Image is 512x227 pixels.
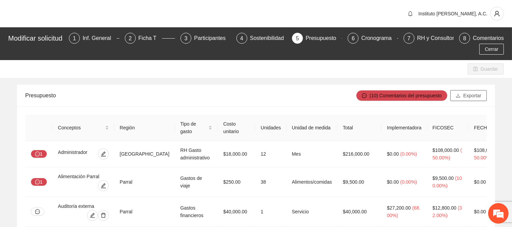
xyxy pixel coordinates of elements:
span: $0.00 [474,179,486,185]
textarea: Escriba su mensaje y pulse “Intro” [3,153,130,177]
th: Tipo de gasto [175,115,218,141]
div: Sostenibilidad [250,33,290,44]
div: Auditoría externa [58,202,109,210]
button: message [31,208,44,216]
span: 5 [296,36,299,41]
span: 4 [240,36,243,41]
span: edit [87,213,98,218]
span: 8 [463,36,466,41]
button: downloadExportar [450,90,487,101]
td: Parral [114,197,175,227]
td: Servicio [287,197,338,227]
span: $0.00 [387,179,399,185]
span: ( 0.00% ) [400,179,417,185]
div: 7RH y Consultores [404,33,454,44]
span: 6 [352,36,355,41]
span: $12,800.00 [433,205,456,211]
div: 5Presupuesto [292,33,342,44]
td: Gastos de viaje [175,167,218,197]
button: Cerrar [479,44,504,55]
div: Administrador [58,148,93,159]
div: 1Inf. General [69,33,119,44]
span: ( 0.00% ) [400,151,417,157]
div: 3Participantes [180,33,231,44]
span: Estamos en línea. [40,74,94,143]
span: Tipo de gasto [180,120,207,135]
span: message [35,152,40,157]
span: (10) Comentarios del presupuesto [369,92,442,99]
span: Conceptos [58,124,104,131]
span: 3 [185,36,188,41]
span: Cerrar [485,45,498,53]
button: delete [98,210,109,221]
td: $18,000.00 [218,141,255,167]
span: 2 [129,36,132,41]
div: Cronograma [361,33,397,44]
td: RH Gasto administrativo [175,141,218,167]
div: Presupuesto [25,86,356,105]
span: 1 [73,36,76,41]
div: 8Comentarios [459,33,504,44]
span: message [362,93,367,99]
button: edit [98,180,109,191]
span: $108,000.00 [474,147,501,153]
div: Presupuesto [306,33,342,44]
button: saveGuardar [468,63,503,74]
td: Alimentos/comidas [287,167,338,197]
button: message1 [31,178,47,186]
span: $108,000.00 [433,147,459,153]
button: user [490,7,504,20]
span: 7 [407,36,410,41]
span: download [456,93,460,99]
span: $0.00 [387,151,399,157]
th: Unidades [255,115,286,141]
button: edit [87,210,98,221]
div: Inf. General [83,33,117,44]
div: Comentarios [473,33,504,44]
div: 2Ficha T [125,33,175,44]
th: Total [337,115,381,141]
div: Ficha T [138,33,162,44]
span: Instituto [PERSON_NAME], A.C. [419,11,487,16]
span: edit [98,151,108,157]
div: RH y Consultores [417,33,465,44]
span: bell [405,11,415,16]
td: Parral [114,167,175,197]
div: 6Cronograma [348,33,398,44]
td: 38 [255,167,286,197]
td: 1 [255,197,286,227]
span: edit [98,183,108,188]
div: Participantes [194,33,231,44]
div: Modificar solicitud [8,33,65,44]
td: $9,500.00 [337,167,381,197]
span: delete [98,213,108,218]
span: $27,200.00 [387,205,411,211]
th: Unidad de medida [287,115,338,141]
button: bell [405,8,416,19]
th: FECHAC [469,115,510,141]
div: Chatee con nosotros ahora [35,35,115,44]
div: Minimizar ventana de chat en vivo [112,3,128,20]
td: $40,000.00 [337,197,381,227]
td: Mes [287,141,338,167]
button: edit [98,148,109,159]
button: message1 [31,150,47,158]
span: user [491,11,503,17]
div: Alimentación Parral [58,173,109,180]
td: 12 [255,141,286,167]
td: $40,000.00 [218,197,255,227]
td: $216,000.00 [337,141,381,167]
td: $250.00 [218,167,255,197]
span: Exportar [463,92,481,99]
th: Conceptos [53,115,114,141]
span: $0.00 [474,209,486,214]
th: Implementadora [381,115,427,141]
th: FICOSEC [427,115,469,141]
span: message [35,180,40,185]
button: message(10) Comentarios del presupuesto [356,90,448,101]
td: Gastos financieros [175,197,218,227]
div: 4Sostenibilidad [236,33,287,44]
span: message [35,209,40,214]
th: Región [114,115,175,141]
td: [GEOGRAPHIC_DATA] [114,141,175,167]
